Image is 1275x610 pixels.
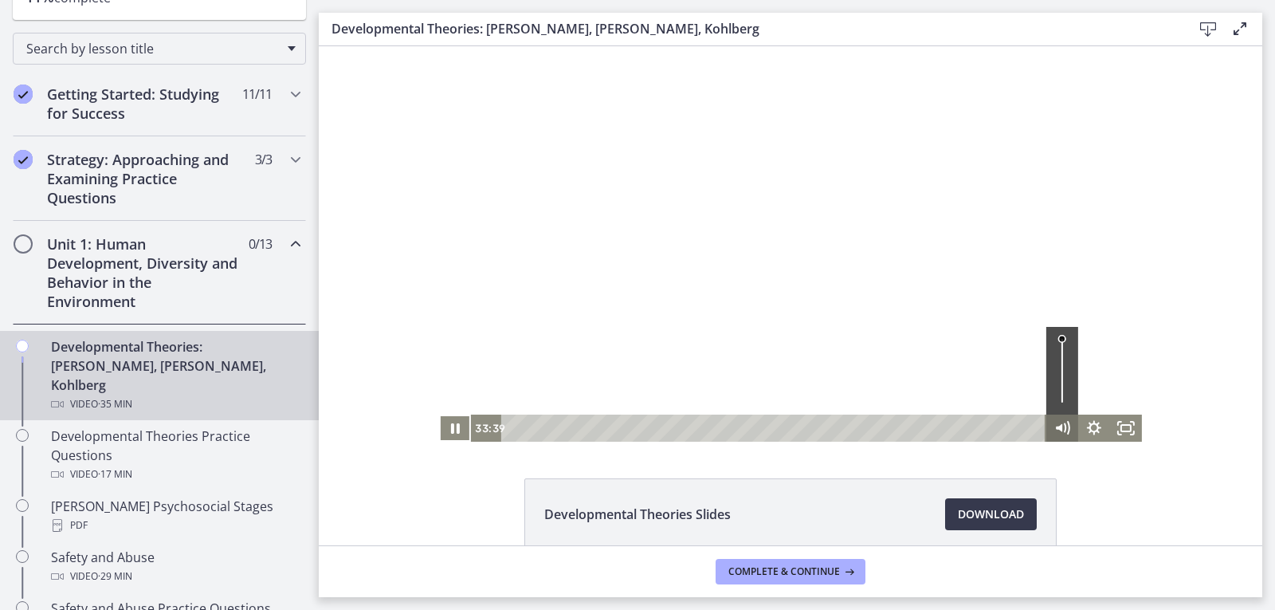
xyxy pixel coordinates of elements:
[13,33,306,65] div: Search by lesson title
[51,465,300,484] div: Video
[331,19,1167,38] h3: Developmental Theories: [PERSON_NAME], [PERSON_NAME], Kohlberg
[98,395,132,414] span: · 35 min
[945,498,1037,530] a: Download
[98,465,132,484] span: · 17 min
[51,497,300,535] div: [PERSON_NAME] Psychosocial Stages
[249,234,272,254] span: 0 / 13
[26,40,280,57] span: Search by lesson title
[14,85,33,104] i: Completed
[51,427,300,484] div: Developmental Theories Practice Questions
[47,85,241,123] h2: Getting Started: Studying for Success
[958,505,1024,524] span: Download
[544,505,731,524] span: Developmental Theories Slides
[47,234,241,311] h2: Unit 1: Human Development, Diversity and Behavior in the Environment
[47,150,241,207] h2: Strategy: Approaching and Examining Practice Questions
[759,368,791,396] button: Show settings menu
[51,337,300,414] div: Developmental Theories: [PERSON_NAME], [PERSON_NAME], Kohlberg
[319,46,1262,442] iframe: Video Lesson
[728,565,840,578] span: Complete & continue
[51,567,300,586] div: Video
[255,150,272,169] span: 3 / 3
[716,559,865,584] button: Complete & continue
[51,548,300,586] div: Safety and Abuse
[728,281,759,368] div: Volume
[791,368,823,396] button: Fullscreen
[14,150,33,169] i: Completed
[51,395,300,414] div: Video
[51,516,300,535] div: PDF
[98,567,132,586] span: · 29 min
[728,368,759,396] button: Mute
[242,85,272,104] span: 11 / 11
